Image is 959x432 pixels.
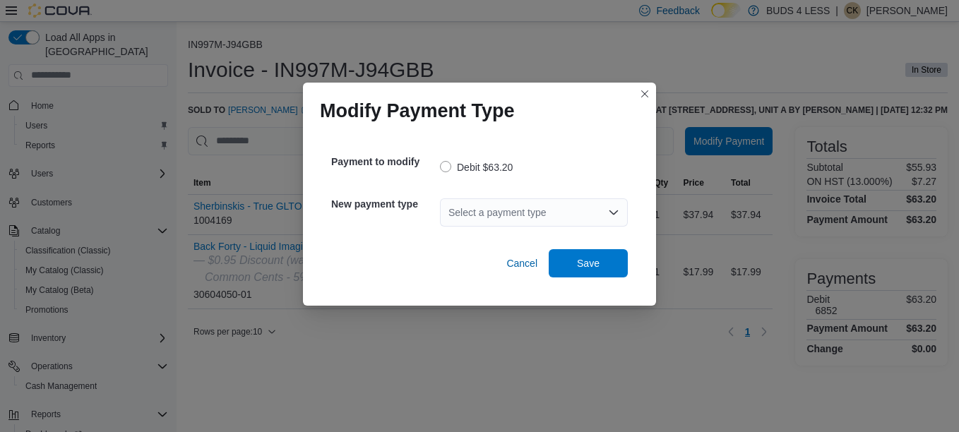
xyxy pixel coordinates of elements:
span: Save [577,256,600,270]
button: Closes this modal window [636,85,653,102]
h1: Modify Payment Type [320,100,515,122]
span: Cancel [506,256,537,270]
h5: New payment type [331,190,437,218]
label: Debit $63.20 [440,159,513,176]
h5: Payment to modify [331,148,437,176]
button: Save [549,249,628,277]
button: Open list of options [608,207,619,218]
input: Accessible screen reader label [448,204,450,221]
button: Cancel [501,249,543,277]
